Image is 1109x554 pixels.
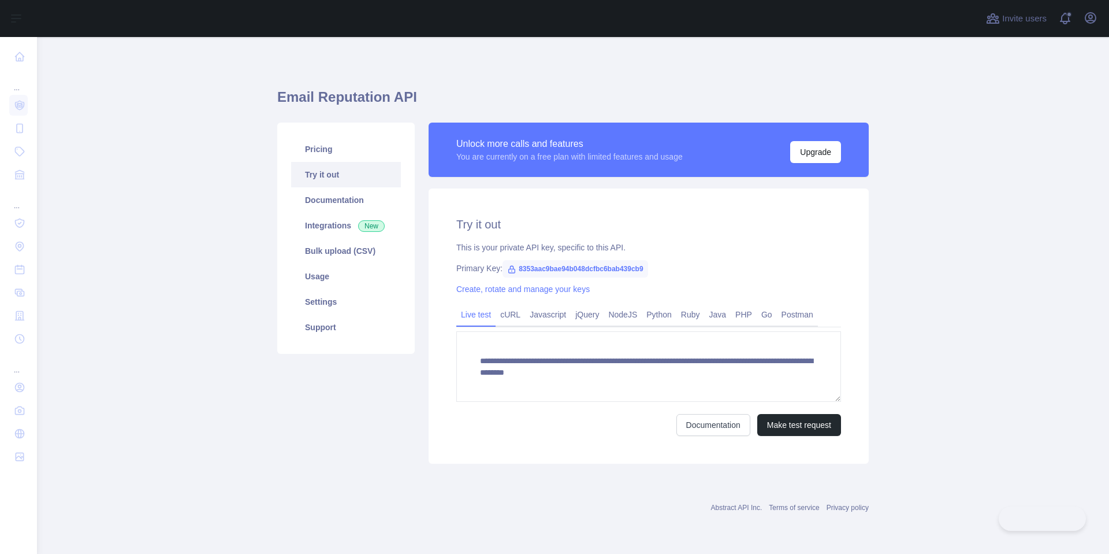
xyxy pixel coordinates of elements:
[711,504,762,512] a: Abstract API Inc.
[731,305,757,324] a: PHP
[790,141,841,163] button: Upgrade
[676,305,705,324] a: Ruby
[9,187,28,210] div: ...
[777,305,818,324] a: Postman
[291,162,401,187] a: Try it out
[999,507,1086,531] iframe: Toggle Customer Support
[571,305,604,324] a: jQuery
[291,264,401,289] a: Usage
[769,504,819,512] a: Terms of service
[456,242,841,253] div: This is your private API key, specific to this API.
[291,289,401,315] a: Settings
[642,305,676,324] a: Python
[291,187,401,213] a: Documentation
[984,9,1049,28] button: Invite users
[9,69,28,93] div: ...
[604,305,642,324] a: NodeJS
[291,238,401,264] a: Bulk upload (CSV)
[705,305,731,324] a: Java
[1002,12,1047,25] span: Invite users
[291,213,401,238] a: Integrations New
[9,352,28,375] div: ...
[291,136,401,162] a: Pricing
[456,285,590,294] a: Create, rotate and manage your keys
[757,305,777,324] a: Go
[525,305,571,324] a: Javascript
[291,315,401,340] a: Support
[827,504,869,512] a: Privacy policy
[456,137,683,151] div: Unlock more calls and features
[676,414,750,436] a: Documentation
[456,216,841,232] h2: Try it out
[757,414,841,436] button: Make test request
[358,220,385,232] span: New
[456,151,683,162] div: You are currently on a free plan with limited features and usage
[503,260,647,278] span: 8353aac9bae94b048dcfbc6bab439cb9
[496,305,525,324] a: cURL
[277,88,869,116] h1: Email Reputation API
[456,263,841,274] div: Primary Key:
[456,305,496,324] a: Live test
